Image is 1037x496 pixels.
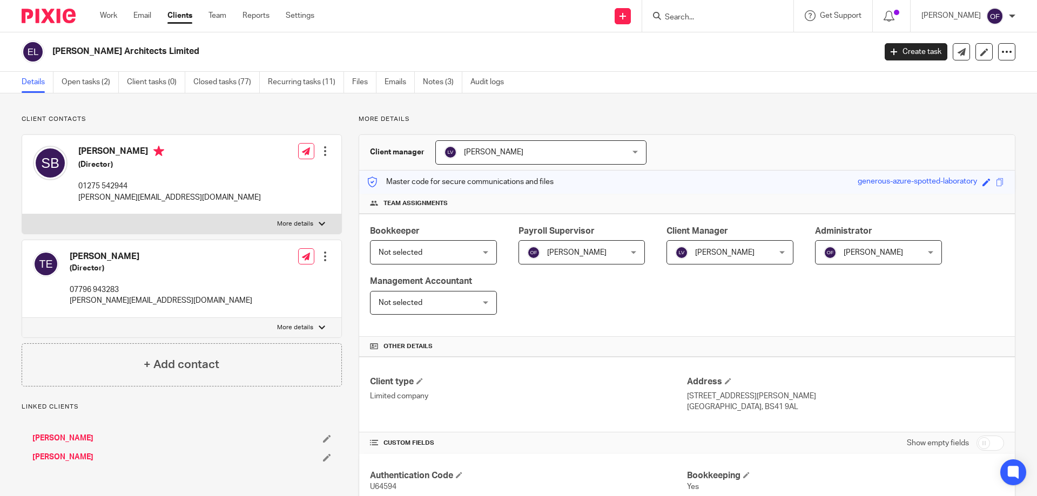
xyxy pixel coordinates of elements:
p: More details [277,323,313,332]
a: Open tasks (2) [62,72,119,93]
a: Work [100,10,117,21]
span: Bookkeeper [370,227,420,235]
span: Client Manager [666,227,728,235]
img: svg%3E [824,246,837,259]
span: Get Support [820,12,861,19]
span: U64594 [370,483,396,491]
a: Reports [243,10,270,21]
span: Administrator [815,227,872,235]
span: [PERSON_NAME] [695,249,755,256]
p: [GEOGRAPHIC_DATA], BS41 9AL [687,402,1004,412]
a: Settings [286,10,314,21]
a: Client tasks (0) [127,72,185,93]
p: Limited company [370,391,687,402]
p: More details [359,115,1015,124]
a: [PERSON_NAME] [32,452,93,463]
img: Pixie [22,9,76,23]
p: 01275 542944 [78,181,261,192]
input: Search [664,13,761,23]
a: Emails [385,72,415,93]
div: generous-azure-spotted-laboratory [858,176,977,188]
p: [PERSON_NAME] [921,10,981,21]
p: More details [277,220,313,228]
img: svg%3E [675,246,688,259]
h4: CUSTOM FIELDS [370,439,687,447]
p: Client contacts [22,115,342,124]
h4: [PERSON_NAME] [70,251,252,262]
h4: Bookkeeping [687,470,1004,481]
span: [PERSON_NAME] [547,249,607,256]
p: [PERSON_NAME][EMAIL_ADDRESS][DOMAIN_NAME] [70,295,252,306]
a: [PERSON_NAME] [32,433,93,444]
span: [PERSON_NAME] [464,148,523,156]
span: Payroll Supervisor [518,227,595,235]
p: Master code for secure communications and files [367,176,554,187]
h3: Client manager [370,147,425,158]
h4: + Add contact [144,356,219,373]
span: Not selected [379,249,422,256]
h5: (Director) [70,263,252,274]
img: svg%3E [33,146,68,180]
p: Linked clients [22,403,342,411]
span: Not selected [379,299,422,307]
a: Create task [885,43,947,60]
span: Team assignments [383,199,448,208]
a: Clients [167,10,192,21]
a: Team [208,10,226,21]
label: Show empty fields [907,438,969,449]
p: 07796 943283 [70,284,252,295]
span: [PERSON_NAME] [844,249,903,256]
a: Closed tasks (77) [193,72,260,93]
a: Details [22,72,53,93]
h4: Address [687,376,1004,388]
h5: (Director) [78,159,261,170]
h4: Authentication Code [370,470,687,481]
span: Management Accountant [370,277,472,286]
p: [STREET_ADDRESS][PERSON_NAME] [687,391,1004,402]
a: Notes (3) [423,72,462,93]
a: Audit logs [470,72,512,93]
p: [PERSON_NAME][EMAIL_ADDRESS][DOMAIN_NAME] [78,192,261,203]
a: Files [352,72,376,93]
h4: Client type [370,376,687,388]
img: svg%3E [527,246,540,259]
span: Other details [383,342,433,351]
img: svg%3E [33,251,59,277]
a: Recurring tasks (11) [268,72,344,93]
h2: [PERSON_NAME] Architects Limited [52,46,705,57]
img: svg%3E [986,8,1004,25]
i: Primary [153,146,164,157]
a: Email [133,10,151,21]
h4: [PERSON_NAME] [78,146,261,159]
span: Yes [687,483,699,491]
img: svg%3E [444,146,457,159]
img: svg%3E [22,40,44,63]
